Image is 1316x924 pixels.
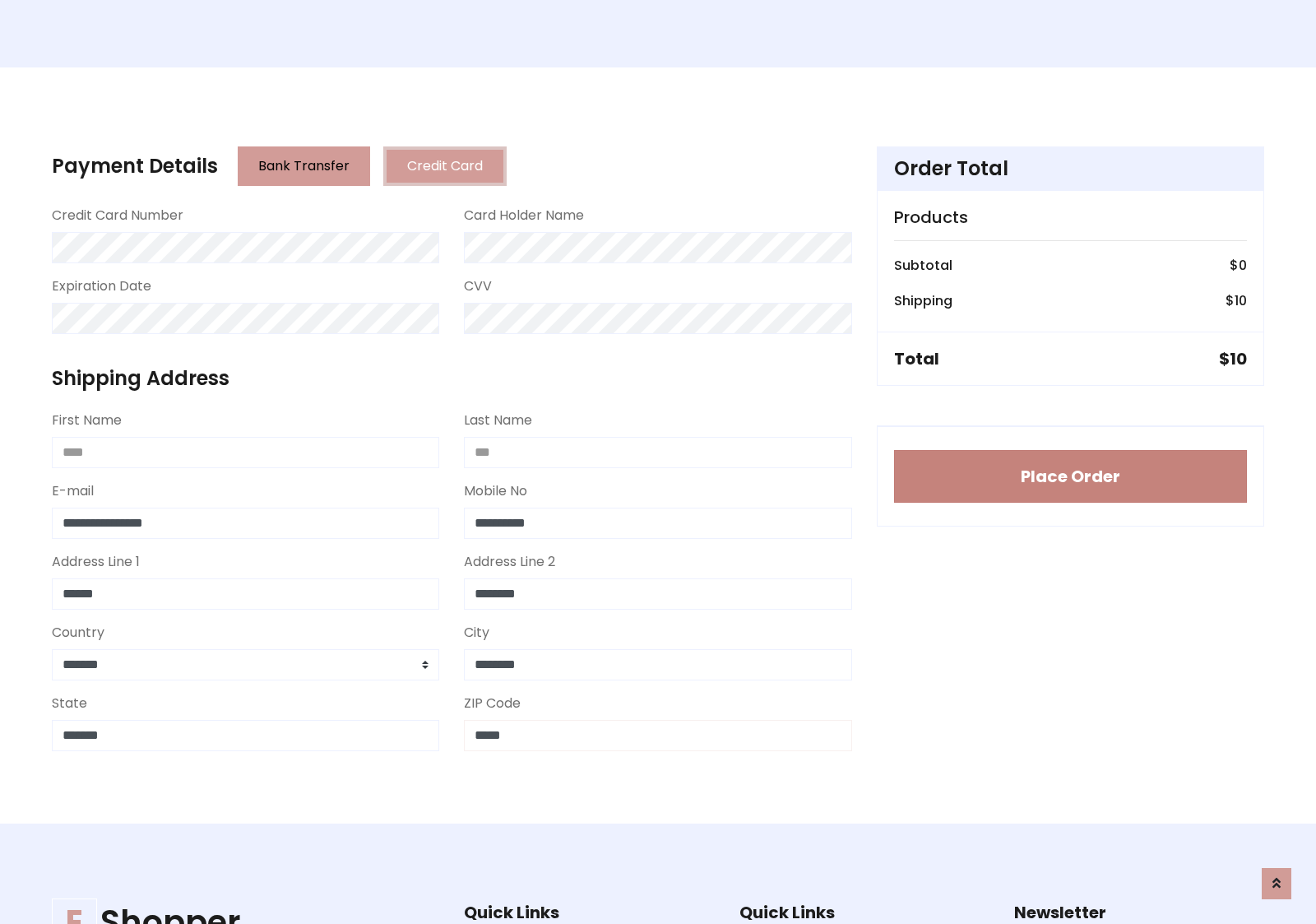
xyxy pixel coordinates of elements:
span: 0 [1239,256,1247,275]
label: CVV [464,276,492,296]
label: E-mail [52,481,94,501]
label: Card Holder Name [464,206,584,225]
h4: Shipping Address [52,367,852,391]
h4: Order Total [894,157,1247,181]
h6: $ [1230,258,1247,273]
h5: $ [1219,349,1247,369]
h5: Products [894,207,1247,227]
button: Place Order [894,450,1247,503]
label: Expiration Date [52,276,151,296]
label: Last Name [464,411,532,430]
label: Address Line 2 [464,552,555,572]
span: 10 [1235,291,1247,310]
h6: Shipping [894,293,952,309]
h6: $ [1226,293,1247,309]
label: First Name [52,411,122,430]
label: State [52,694,87,713]
h5: Newsletter [1014,903,1264,922]
label: ZIP Code [464,694,521,713]
label: Address Line 1 [52,552,140,572]
span: 10 [1230,347,1247,370]
h6: Subtotal [894,258,952,273]
button: Credit Card [383,146,507,186]
h5: Total [894,349,939,369]
h5: Quick Links [739,903,989,922]
h5: Quick Links [464,903,714,922]
label: Credit Card Number [52,206,183,225]
h4: Payment Details [52,155,218,179]
label: Country [52,623,104,643]
label: Mobile No [464,481,527,501]
button: Bank Transfer [238,146,370,186]
label: City [464,623,489,643]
